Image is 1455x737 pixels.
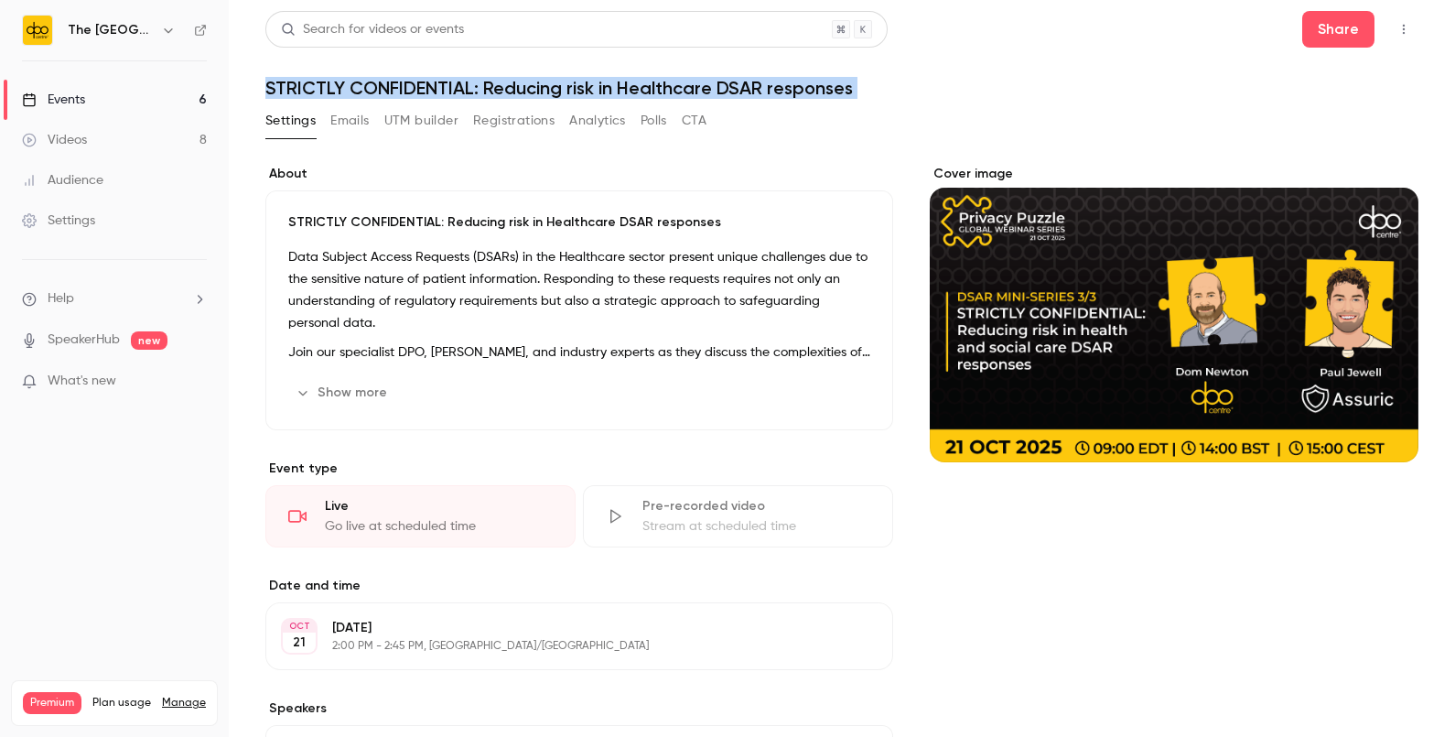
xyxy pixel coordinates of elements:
label: Speakers [265,699,893,718]
span: Plan usage [92,696,151,710]
span: Help [48,289,74,309]
span: What's new [48,372,116,391]
button: Settings [265,106,316,135]
p: Event type [265,460,893,478]
button: Emails [330,106,369,135]
button: CTA [682,106,706,135]
li: help-dropdown-opener [22,289,207,309]
h6: The [GEOGRAPHIC_DATA] [68,21,154,39]
div: LiveGo live at scheduled time [265,485,576,547]
button: Analytics [569,106,626,135]
div: Pre-recorded video [642,497,870,515]
p: 2:00 PM - 2:45 PM, [GEOGRAPHIC_DATA]/[GEOGRAPHIC_DATA] [332,639,796,654]
img: The DPO Centre [23,16,52,45]
div: Go live at scheduled time [325,517,553,536]
label: About [265,165,893,183]
p: STRICTLY CONFIDENTIAL: Reducing risk in Healthcare DSAR responses [288,213,870,232]
p: 21 [293,634,306,652]
div: Audience [22,171,103,190]
section: Cover image [930,165,1418,462]
div: Live [325,497,553,515]
button: Share [1302,11,1374,48]
div: OCT [283,620,316,633]
button: Polls [641,106,667,135]
p: [DATE] [332,619,796,637]
label: Date and time [265,577,893,595]
div: Search for videos or events [281,20,464,39]
div: Settings [22,211,95,230]
div: Videos [22,131,87,149]
button: Show more [288,378,398,407]
span: Premium [23,692,81,714]
span: new [131,331,167,350]
button: Registrations [473,106,555,135]
div: Events [22,91,85,109]
a: SpeakerHub [48,331,120,350]
div: Stream at scheduled time [642,517,870,536]
p: Data Subject Access Requests (DSARs) in the Healthcare sector present unique challenges due to th... [288,246,870,334]
div: Pre-recorded videoStream at scheduled time [583,485,893,547]
p: Join our specialist DPO, [PERSON_NAME], and industry experts as they discuss the complexities of ... [288,341,870,363]
a: Manage [162,696,206,710]
h1: STRICTLY CONFIDENTIAL: Reducing risk in Healthcare DSAR responses [265,77,1418,99]
label: Cover image [930,165,1418,183]
button: UTM builder [384,106,458,135]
